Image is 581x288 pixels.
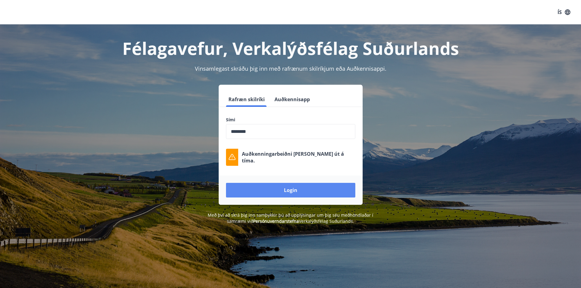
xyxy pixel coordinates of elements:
span: Vinsamlegast skráðu þig inn með rafrænum skilríkjum eða Auðkennisappi. [195,65,386,72]
h1: Félagavefur, Verkalýðsfélag Suðurlands [78,37,503,60]
label: Sími [226,117,355,123]
p: Auðkenningarbeiðni [PERSON_NAME] út á tíma. [242,151,355,164]
button: Auðkennisapp [272,92,312,107]
span: Með því að skrá þig inn samþykkir þú að upplýsingar um þig séu meðhöndlaðar í samræmi við Verkalý... [208,212,373,224]
button: Login [226,183,355,197]
a: Persónuverndarstefna [253,218,299,224]
button: Rafræn skilríki [226,92,267,107]
button: ÍS [554,7,574,18]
